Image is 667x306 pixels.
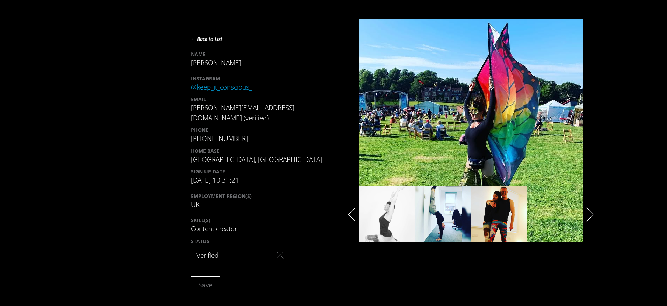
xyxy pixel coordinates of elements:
[191,50,331,58] div: NAME
[191,168,331,175] div: SIGN UP DATE
[191,216,331,224] div: SKILL(S)
[191,126,331,144] div: [PHONE_NUMBER]
[191,34,197,43] strong: ←
[191,192,331,200] div: EMPLOYMENT REGION(S)
[359,186,583,242] div: slider
[191,168,331,185] div: [DATE] 10:31:21
[191,83,252,92] a: @keep_it_conscious_
[191,147,331,155] div: HOME BASE
[471,186,527,242] div: slide
[415,186,471,242] div: slide
[191,75,331,82] div: INSTAGRAM
[191,216,331,234] div: Content creator
[191,34,222,43] button: ←Back to List
[359,186,415,242] div: slide
[191,192,331,210] div: UK
[191,247,289,264] div: Verified
[583,186,639,242] div: slide
[191,95,331,123] div: [PERSON_NAME][EMAIL_ADDRESS][DOMAIN_NAME] (verified)
[191,237,331,245] div: STATUS
[191,126,331,134] div: PHONE
[345,211,359,218] button: previous
[191,95,331,103] div: EMAIL
[583,211,597,218] button: next
[191,276,220,294] button: Save
[191,147,331,165] div: [GEOGRAPHIC_DATA], [GEOGRAPHIC_DATA]
[527,186,583,242] div: slide
[191,50,331,68] div: [PERSON_NAME]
